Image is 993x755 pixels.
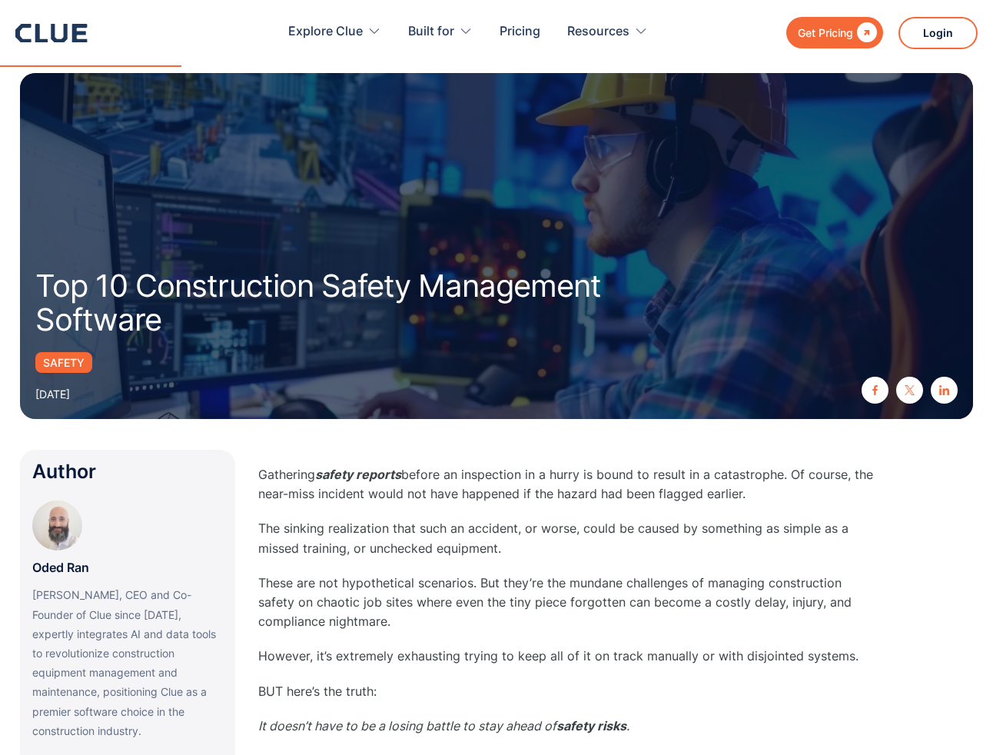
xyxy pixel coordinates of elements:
[939,385,949,395] img: linkedin icon
[408,8,454,56] div: Built for
[32,558,89,577] p: Oded Ran
[32,585,223,740] p: [PERSON_NAME], CEO and Co-Founder of Clue since [DATE], expertly integrates AI and data tools to ...
[315,467,401,482] em: safety reports
[898,17,978,49] a: Login
[786,17,883,48] a: Get Pricing
[35,384,70,404] div: [DATE]
[258,465,873,504] p: Gathering before an inspection in a hurry is bound to result in a catastrophe. Of course, the nea...
[35,269,681,337] h1: Top 10 Construction Safety Management Software
[905,385,915,395] img: twitter X icon
[853,23,877,42] div: 
[258,519,873,557] p: The sinking realization that such an accident, or worse, could be caused by something as simple a...
[258,718,556,733] em: It doesn’t have to be a losing battle to stay ahead of
[626,718,629,733] em: .
[32,462,223,481] div: Author
[258,647,873,666] p: However, it’s extremely exhausting trying to keep all of it on track manually or with disjointed ...
[258,574,873,632] p: These are not hypothetical scenarios. But they’re the mundane challenges of managing construction...
[556,718,626,733] em: safety risks
[567,8,648,56] div: Resources
[408,8,473,56] div: Built for
[798,23,853,42] div: Get Pricing
[567,8,629,56] div: Resources
[288,8,363,56] div: Explore Clue
[870,385,880,395] img: facebook icon
[258,682,873,701] p: BUT here’s the truth:
[35,352,92,373] a: Safety
[500,8,540,56] a: Pricing
[32,501,82,550] img: Oded Ran
[288,8,381,56] div: Explore Clue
